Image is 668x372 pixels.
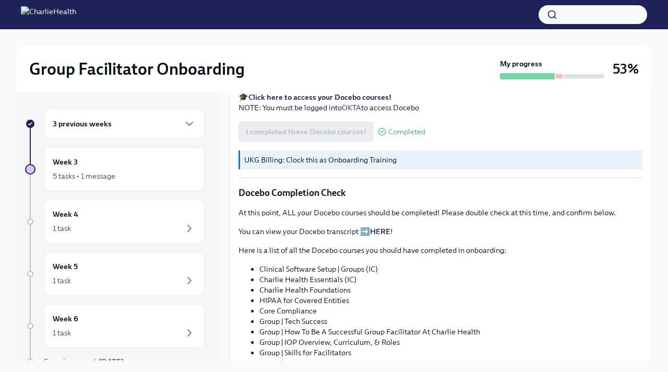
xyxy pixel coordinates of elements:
[244,155,638,165] p: UKG Billing: Clock this as Onboarding Training
[259,316,642,327] li: Group | Tech Success
[53,328,71,338] div: 1 task
[53,223,71,234] div: 1 task
[259,295,642,306] li: HIPAA for Covered Entities
[53,156,78,168] h6: Week 3
[238,92,642,113] p: 🎓 NOTE: You must be logged into to access Docebo
[25,200,205,243] a: Week 41 task
[259,358,642,368] li: Group | How To Sign Up For Groups & Release Groups
[53,118,112,130] h6: 3 previous weeks
[370,227,390,236] a: HERE
[44,357,124,366] span: Experience ends
[259,337,642,347] li: Group | IOP Overview, Curriculum, & Roles
[500,59,542,69] strong: My progress
[21,6,76,23] img: CharlieHealth
[53,208,78,220] h6: Week 4
[259,327,642,337] li: Group | How To Be A Successful Group Facilitator At Charlie Health
[259,347,642,358] li: Group | Skills for Facilitators
[238,187,642,199] p: Docebo Completion Check
[259,306,642,316] li: Core Compliance
[25,252,205,296] a: Week 51 task
[259,285,642,295] li: Charlie Health Foundations
[25,147,205,191] a: Week 35 tasks • 1 message
[53,261,78,272] h6: Week 5
[248,92,391,102] a: Click here to access your Docebo courses!
[44,109,205,139] div: 3 previous weeks
[238,207,642,218] p: At this point, ALL your Docebo courses should be completed! Please double check at this time, and...
[342,103,361,112] a: OKTA
[238,226,642,237] p: You can view your Docebo transcript ➡️ !
[613,60,639,78] h3: 53%
[53,275,71,286] div: 1 task
[259,264,642,274] li: Clinical Software Setup | Groups (IC)
[99,357,124,366] strong: [DATE]
[259,274,642,285] li: Charlie Health Essentials (IC)
[53,171,115,181] div: 5 tasks • 1 message
[53,313,78,324] h6: Week 6
[25,304,205,348] a: Week 61 task
[238,245,642,255] p: Here is a list of all the Docebo courses you should have completed in onboarding:
[388,128,425,136] span: Completed
[29,59,245,79] h2: Group Facilitator Onboarding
